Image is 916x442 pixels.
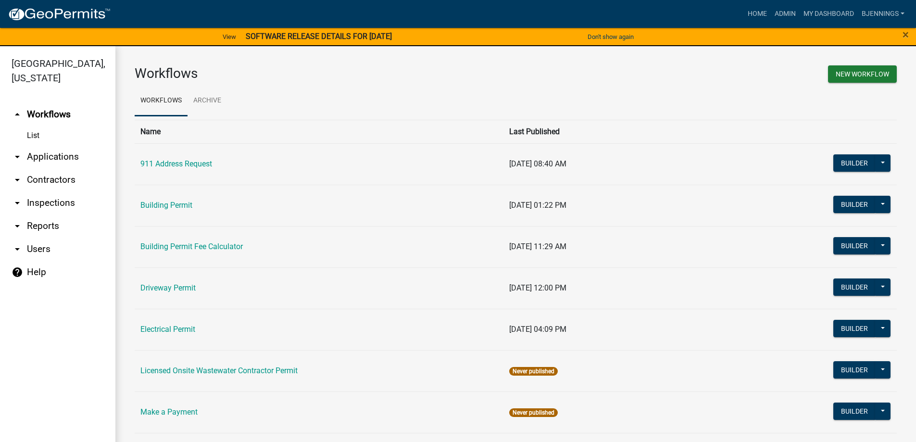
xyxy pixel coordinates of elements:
a: Licensed Onsite Wastewater Contractor Permit [140,366,298,375]
span: × [903,28,909,41]
span: [DATE] 08:40 AM [509,159,566,168]
button: Close [903,29,909,40]
button: Builder [833,403,876,420]
button: Don't show again [584,29,638,45]
span: Never published [509,367,558,376]
i: help [12,266,23,278]
a: Home [744,5,771,23]
a: My Dashboard [800,5,858,23]
span: [DATE] 11:29 AM [509,242,566,251]
a: Building Permit Fee Calculator [140,242,243,251]
h3: Workflows [135,65,509,82]
button: Builder [833,361,876,379]
span: [DATE] 12:00 PM [509,283,566,292]
span: [DATE] 04:09 PM [509,325,566,334]
button: Builder [833,154,876,172]
a: Make a Payment [140,407,198,417]
th: Name [135,120,503,143]
span: Never published [509,408,558,417]
a: bjennings [858,5,908,23]
a: Workflows [135,86,188,116]
button: New Workflow [828,65,897,83]
button: Builder [833,278,876,296]
i: arrow_drop_down [12,197,23,209]
i: arrow_drop_up [12,109,23,120]
a: View [219,29,240,45]
a: Building Permit [140,201,192,210]
i: arrow_drop_down [12,243,23,255]
span: [DATE] 01:22 PM [509,201,566,210]
button: Builder [833,320,876,337]
a: 911 Address Request [140,159,212,168]
strong: SOFTWARE RELEASE DETAILS FOR [DATE] [246,32,392,41]
button: Builder [833,237,876,254]
a: Archive [188,86,227,116]
th: Last Published [503,120,745,143]
button: Builder [833,196,876,213]
i: arrow_drop_down [12,220,23,232]
i: arrow_drop_down [12,151,23,163]
a: Admin [771,5,800,23]
i: arrow_drop_down [12,174,23,186]
a: Electrical Permit [140,325,195,334]
a: Driveway Permit [140,283,196,292]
